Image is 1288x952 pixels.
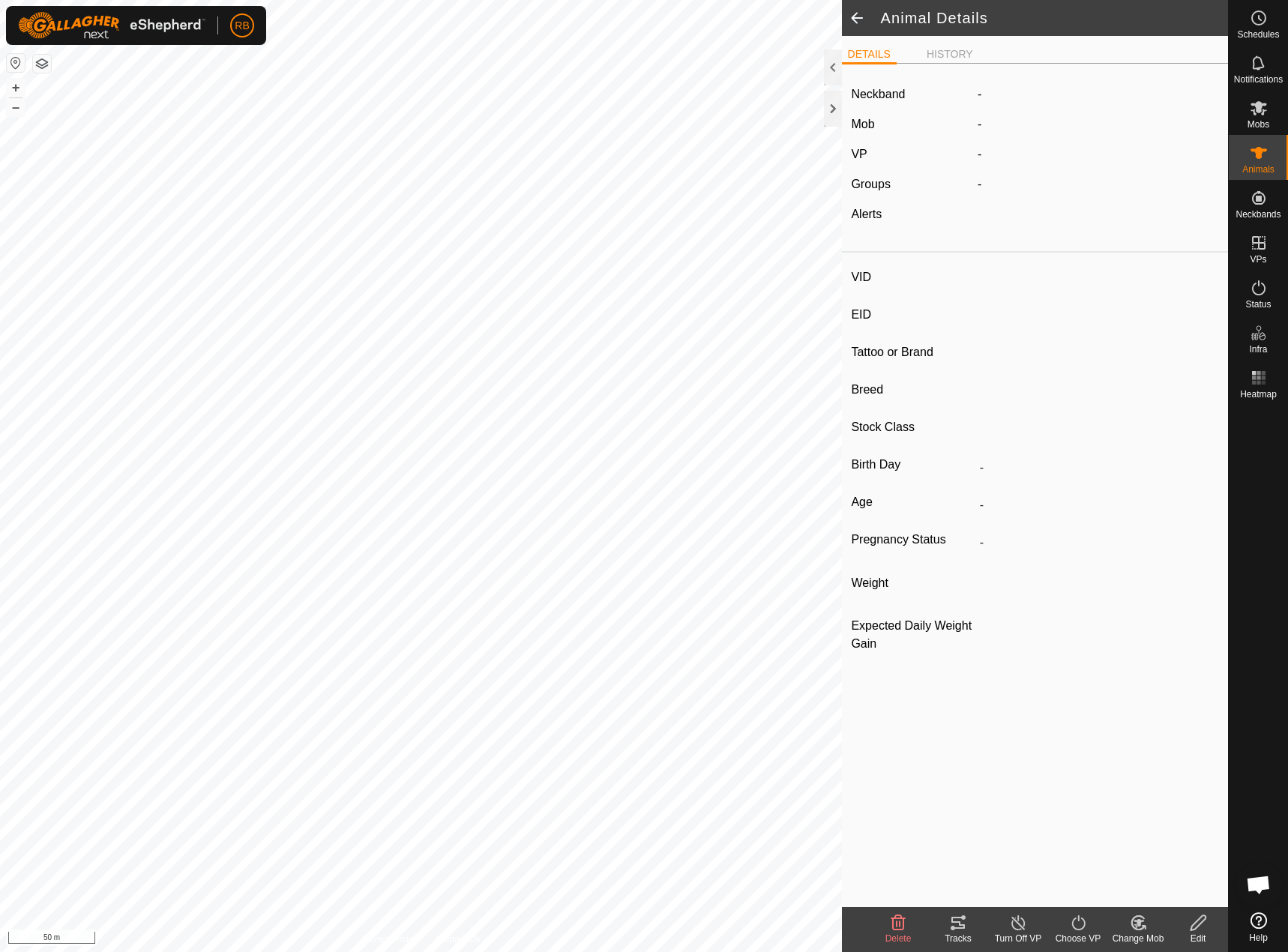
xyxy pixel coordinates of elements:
label: Groups [851,178,890,190]
span: Help [1249,933,1268,942]
label: Neckband [851,85,905,103]
li: DETAILS [842,46,897,64]
label: Breed [851,380,973,400]
span: Notifications [1234,75,1283,84]
a: Contact Us [436,933,480,946]
button: – [7,98,25,116]
span: Infra [1249,345,1267,354]
div: Turn Off VP [988,932,1048,945]
h2: Animal Details [881,9,1228,27]
span: VPs [1250,255,1266,264]
span: Status [1245,300,1271,309]
span: - [978,118,981,130]
app-display-virtual-paddock-transition: - [978,148,981,160]
div: Change Mob [1108,932,1168,945]
label: EID [851,305,973,325]
div: Edit [1168,932,1228,945]
span: Mobs [1248,120,1269,129]
a: Help [1229,906,1288,948]
div: Choose VP [1048,932,1108,945]
a: Privacy Policy [361,933,418,946]
label: Age [851,492,973,512]
div: Tracks [928,932,988,945]
button: Reset Map [7,54,25,72]
label: Expected Daily Weight Gain [851,617,973,653]
label: Mob [851,118,874,130]
label: - [978,85,981,103]
li: HISTORY [921,46,979,62]
label: Stock Class [851,418,973,437]
label: VID [851,268,973,287]
span: Animals [1242,165,1275,174]
img: Gallagher Logo [18,12,205,39]
span: RB [235,18,249,34]
span: Neckbands [1236,210,1281,219]
div: Open chat [1236,862,1281,907]
span: Heatmap [1240,390,1277,399]
label: Pregnancy Status [851,530,973,549]
span: Delete [885,933,912,944]
label: Weight [851,567,973,599]
label: Alerts [851,208,882,220]
button: Map Layers [33,55,51,73]
label: Birth Day [851,455,973,475]
span: Schedules [1237,30,1279,39]
button: + [7,79,25,97]
div: - [972,175,1224,193]
label: VP [851,148,867,160]
label: Tattoo or Brand [851,343,973,362]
